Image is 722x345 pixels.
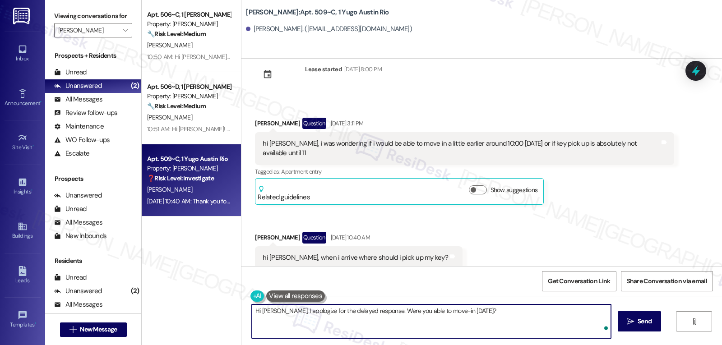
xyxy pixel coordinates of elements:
strong: 🔧 Risk Level: Medium [147,102,206,110]
a: Site Visit • [5,130,41,155]
div: [DATE] 8:00 PM [342,64,382,74]
a: Buildings [5,219,41,243]
div: Related guidelines [258,185,310,202]
div: Unread [54,204,87,214]
i:  [123,27,128,34]
div: All Messages [54,300,102,309]
span: Get Conversation Link [548,276,610,286]
span: • [32,143,34,149]
div: 10:51 AM: Hi [PERSON_NAME]! I'm sorry to hear that the air filter replacement wasn't completed to... [147,125,676,133]
div: Unread [54,273,87,282]
button: New Message [60,322,127,337]
div: Escalate [54,149,89,158]
div: [PERSON_NAME] [255,118,674,132]
div: [PERSON_NAME] [255,232,463,246]
span: New Message [80,325,117,334]
div: Residents [45,256,141,266]
div: Maintenance [54,122,104,131]
span: [PERSON_NAME] [147,185,192,193]
label: Viewing conversations for [54,9,132,23]
div: Review follow-ups [54,108,117,118]
i:  [691,318,698,325]
span: [PERSON_NAME] [147,113,192,121]
div: Question [302,232,326,243]
input: All communities [58,23,118,37]
div: Property: [PERSON_NAME] [147,19,231,29]
span: • [40,99,42,105]
div: Apt. 509~C, 1 Yugo Austin Rio [147,154,231,164]
div: Property: [PERSON_NAME] [147,92,231,101]
div: Property: [PERSON_NAME] [147,164,231,173]
span: • [31,187,32,193]
div: hi [PERSON_NAME], i was wondering if i would be able to move in a little earlier around 10:00 [DA... [263,139,659,158]
div: All Messages [54,95,102,104]
strong: 🔧 Risk Level: Medium [147,30,206,38]
div: Prospects [45,174,141,184]
div: Tagged as: [255,165,674,178]
a: Insights • [5,175,41,199]
div: WO Follow-ups [54,135,110,145]
a: Inbox [5,41,41,66]
span: [PERSON_NAME] [147,41,192,49]
div: Lease started [305,64,342,74]
div: New Inbounds [54,231,106,241]
div: Unanswered [54,191,102,200]
div: All Messages [54,218,102,227]
div: Apt. 506~C, 1 [PERSON_NAME] [147,10,231,19]
i:  [69,326,76,333]
strong: ❓ Risk Level: Investigate [147,174,214,182]
div: [DATE] 10:40 AM: Thank you for your message. Our offices are currently closed, but we will contac... [147,197,698,205]
div: Apt. 506~D, 1 [PERSON_NAME] [147,82,231,92]
span: Send [638,317,652,326]
div: [DATE] 10:40 AM [329,233,370,242]
label: Show suggestions [491,185,538,195]
div: Prospects + Residents [45,51,141,60]
a: Templates • [5,308,41,332]
div: [PERSON_NAME]. ([EMAIL_ADDRESS][DOMAIN_NAME]) [246,24,412,34]
a: Leads [5,263,41,288]
div: Unanswered [54,81,102,91]
div: Unanswered [54,286,102,296]
i:  [627,318,634,325]
div: hi [PERSON_NAME], when i arrive where should i pick up my key? [263,253,448,262]
div: [DATE] 3:11 PM [329,119,364,128]
span: • [35,320,36,327]
b: [PERSON_NAME]: Apt. 509~C, 1 Yugo Austin Rio [246,8,389,17]
button: Send [618,311,662,331]
div: Question [302,118,326,129]
div: (2) [129,284,142,298]
div: Unread [54,68,87,77]
button: Get Conversation Link [542,271,616,291]
button: Share Conversation via email [621,271,713,291]
span: Apartment entry [281,168,321,175]
span: Share Conversation via email [627,276,707,286]
textarea: To enrich screen reader interactions, please activate Accessibility in Grammarly extension settings [252,304,611,338]
img: ResiDesk Logo [13,8,32,24]
div: (2) [129,79,142,93]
